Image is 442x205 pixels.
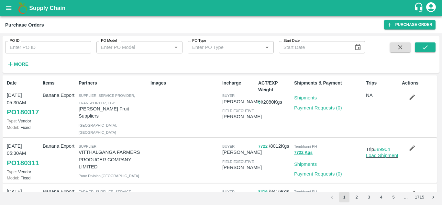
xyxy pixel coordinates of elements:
[222,164,262,171] p: [PERSON_NAME]
[79,149,148,170] p: VITTHALGANGA FARMERS PRODUCER COMPANY LIMITED
[7,176,19,180] span: Model:
[364,192,374,202] button: Go to page 3
[425,1,437,15] div: account of current user
[294,95,317,100] a: Shipments
[7,80,40,86] p: Date
[7,118,40,124] p: Vendor
[222,144,235,148] span: buyer
[222,113,262,120] p: [PERSON_NAME]
[5,41,91,53] input: Enter PO ID
[374,147,390,152] a: #89904
[7,169,17,174] span: Type:
[79,190,136,201] span: Farmer, Supplier, Service Provider, Transporter, FGP
[150,80,220,86] p: Images
[294,190,317,194] span: Tembhurni PH
[279,41,349,53] input: Start Date
[413,192,426,202] button: Go to page 1715
[366,191,399,198] p: Trip
[29,5,65,11] b: Supply Chain
[351,192,362,202] button: Go to page 2
[294,144,317,148] span: Tembhurni PH
[222,160,254,164] span: field executive
[258,142,292,150] p: / 8012 Kgs
[29,4,414,13] a: Supply Chain
[222,190,235,194] span: buyer
[43,80,76,86] p: Items
[294,80,363,86] p: Shipments & Payment
[384,20,436,29] a: Purchase Order
[222,149,262,156] p: [PERSON_NAME]
[258,143,268,150] button: 7722
[7,188,40,202] p: [DATE] 05:30AM
[414,2,425,14] div: customer-support
[43,188,76,195] p: Banana Export
[294,171,342,177] a: Payment Requests (0)
[222,80,256,86] p: Incharge
[366,92,399,99] p: NA
[7,175,40,181] p: Fixed
[1,1,16,16] button: open drawer
[79,174,139,178] span: Pune Division , [GEOGRAPHIC_DATA]
[222,98,262,105] p: [PERSON_NAME]
[43,92,76,99] p: Banana Export
[7,157,39,169] a: PO180311
[258,99,260,106] button: 0
[7,142,40,157] p: [DATE] 05:30AM
[79,144,96,148] span: Supplier
[294,105,342,110] a: Payment Requests (0)
[294,162,317,167] a: Shipments
[388,192,399,202] button: Go to page 5
[5,59,30,70] button: More
[79,94,135,105] span: Supplier, Service Provider, Transporter, FGP
[317,92,321,101] div: |
[366,80,399,86] p: Trips
[192,38,206,43] label: PO Type
[263,43,271,51] button: Open
[101,38,117,43] label: PO Model
[79,123,117,134] span: [GEOGRAPHIC_DATA] , [GEOGRAPHIC_DATA]
[402,80,435,86] p: Actions
[98,43,170,51] input: Enter PO Model
[258,98,292,106] p: / 2080 Kgs
[190,43,261,51] input: Enter PO Type
[172,43,180,51] button: Open
[366,153,398,158] a: Load Shipment
[7,106,39,118] a: PO180317
[7,92,40,106] p: [DATE] 05:30AM
[294,149,313,156] button: 7722 Kgs
[317,158,321,168] div: |
[7,124,40,131] p: Fixed
[326,192,439,202] nav: pagination navigation
[79,80,148,86] p: Partners
[366,146,399,153] p: Trip
[258,188,268,196] button: 8416
[7,125,19,130] span: Model:
[428,192,438,202] button: Go to next page
[401,194,411,200] div: …
[222,109,254,113] span: field executive
[283,38,300,43] label: Start Date
[258,188,292,195] p: / 8416 Kgs
[339,192,349,202] button: page 1
[352,41,364,53] button: Choose date
[376,192,386,202] button: Go to page 4
[5,21,44,29] div: Purchase Orders
[7,119,17,123] span: Type:
[7,169,40,175] p: Vendor
[222,94,235,97] span: buyer
[43,142,76,150] p: Banana Export
[14,62,28,67] strong: More
[16,2,29,15] img: logo
[10,38,19,43] label: PO ID
[258,80,292,93] p: ACT/EXP Weight
[79,105,148,120] p: [PERSON_NAME] Fruit Suppliers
